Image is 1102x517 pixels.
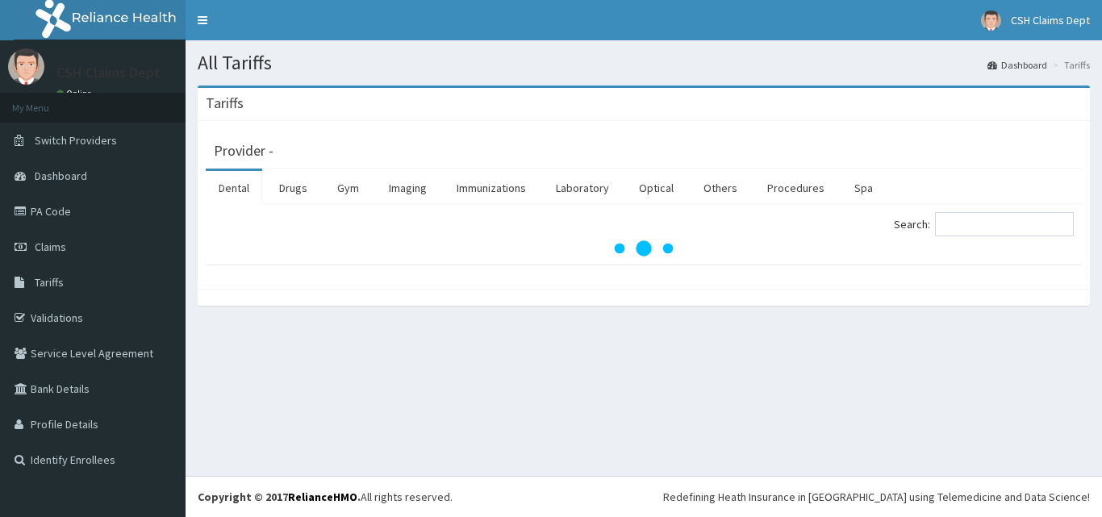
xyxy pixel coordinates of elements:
[56,88,95,99] a: Online
[288,490,357,504] a: RelianceHMO
[376,171,440,205] a: Imaging
[186,476,1102,517] footer: All rights reserved.
[8,48,44,85] img: User Image
[987,58,1047,72] a: Dashboard
[691,171,750,205] a: Others
[612,216,676,281] svg: audio-loading
[206,96,244,110] h3: Tariffs
[663,489,1090,505] div: Redefining Heath Insurance in [GEOGRAPHIC_DATA] using Telemedicine and Data Science!
[444,171,539,205] a: Immunizations
[266,171,320,205] a: Drugs
[841,171,886,205] a: Spa
[981,10,1001,31] img: User Image
[894,212,1074,236] label: Search:
[935,212,1074,236] input: Search:
[56,65,161,80] p: CSH Claims Dept
[206,171,262,205] a: Dental
[198,52,1090,73] h1: All Tariffs
[35,169,87,183] span: Dashboard
[324,171,372,205] a: Gym
[35,240,66,254] span: Claims
[626,171,687,205] a: Optical
[214,144,273,158] h3: Provider -
[198,490,361,504] strong: Copyright © 2017 .
[35,133,117,148] span: Switch Providers
[35,275,64,290] span: Tariffs
[1011,13,1090,27] span: CSH Claims Dept
[1049,58,1090,72] li: Tariffs
[754,171,837,205] a: Procedures
[543,171,622,205] a: Laboratory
